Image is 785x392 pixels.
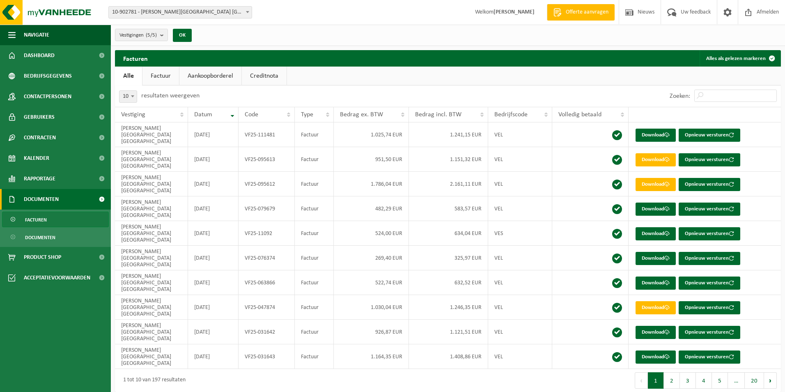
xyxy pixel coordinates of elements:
[188,270,239,295] td: [DATE]
[115,67,142,85] a: Alle
[564,8,611,16] span: Offerte aanvragen
[115,221,188,246] td: [PERSON_NAME][GEOGRAPHIC_DATA] [GEOGRAPHIC_DATA]
[409,295,488,320] td: 1.246,35 EUR
[24,168,55,189] span: Rapportage
[409,320,488,344] td: 1.121,51 EUR
[488,122,552,147] td: VEL
[301,111,313,118] span: Type
[636,326,676,339] a: Download
[334,122,409,147] td: 1.025,74 EUR
[119,90,137,103] span: 10
[24,25,49,45] span: Navigatie
[696,372,712,389] button: 4
[409,172,488,196] td: 2.161,11 EUR
[334,246,409,270] td: 269,40 EUR
[635,372,648,389] button: Previous
[409,147,488,172] td: 1.151,32 EUR
[636,153,676,166] a: Download
[239,221,294,246] td: VF25-11092
[295,147,334,172] td: Factuur
[664,372,680,389] button: 2
[24,45,55,66] span: Dashboard
[488,344,552,369] td: VEL
[188,122,239,147] td: [DATE]
[119,29,157,42] span: Vestigingen
[670,93,690,99] label: Zoeken:
[680,372,696,389] button: 3
[119,91,137,102] span: 10
[188,295,239,320] td: [DATE]
[239,295,294,320] td: VF25-047874
[188,246,239,270] td: [DATE]
[188,147,239,172] td: [DATE]
[334,295,409,320] td: 1.030,04 EUR
[636,350,676,364] a: Download
[24,148,49,168] span: Kalender
[115,320,188,344] td: [PERSON_NAME][GEOGRAPHIC_DATA] [GEOGRAPHIC_DATA]
[2,229,109,245] a: Documenten
[239,246,294,270] td: VF25-076374
[340,111,383,118] span: Bedrag ex. BTW
[679,301,740,314] button: Opnieuw versturen
[409,122,488,147] td: 1.241,15 EUR
[295,221,334,246] td: Factuur
[334,320,409,344] td: 926,87 EUR
[115,246,188,270] td: [PERSON_NAME][GEOGRAPHIC_DATA] [GEOGRAPHIC_DATA]
[488,172,552,196] td: VEL
[295,246,334,270] td: Factuur
[488,320,552,344] td: VEL
[636,178,676,191] a: Download
[334,147,409,172] td: 951,50 EUR
[409,246,488,270] td: 325,97 EUR
[494,111,528,118] span: Bedrijfscode
[25,230,55,245] span: Documenten
[295,172,334,196] td: Factuur
[679,203,740,216] button: Opnieuw versturen
[242,67,287,85] a: Creditnota
[558,111,601,118] span: Volledig betaald
[679,129,740,142] button: Opnieuw versturen
[24,107,55,127] span: Gebruikers
[173,29,192,42] button: OK
[728,372,745,389] span: …
[764,372,777,389] button: Next
[24,247,61,267] span: Product Shop
[24,66,72,86] span: Bedrijfsgegevens
[295,320,334,344] td: Factuur
[488,221,552,246] td: VES
[121,111,145,118] span: Vestiging
[679,153,740,166] button: Opnieuw versturen
[146,32,157,38] count: (5/5)
[488,270,552,295] td: VEL
[115,295,188,320] td: [PERSON_NAME][GEOGRAPHIC_DATA] [GEOGRAPHIC_DATA]
[115,270,188,295] td: [PERSON_NAME][GEOGRAPHIC_DATA] [GEOGRAPHIC_DATA]
[295,344,334,369] td: Factuur
[194,111,212,118] span: Datum
[295,196,334,221] td: Factuur
[334,344,409,369] td: 1.164,35 EUR
[115,344,188,369] td: [PERSON_NAME][GEOGRAPHIC_DATA] [GEOGRAPHIC_DATA]
[119,373,186,388] div: 1 tot 10 van 197 resultaten
[295,295,334,320] td: Factuur
[493,9,535,15] strong: [PERSON_NAME]
[25,212,47,228] span: Facturen
[334,221,409,246] td: 524,00 EUR
[115,196,188,221] td: [PERSON_NAME][GEOGRAPHIC_DATA] [GEOGRAPHIC_DATA]
[334,172,409,196] td: 1.786,04 EUR
[239,122,294,147] td: VF25-111481
[745,372,764,389] button: 20
[636,129,676,142] a: Download
[239,147,294,172] td: VF25-095613
[488,147,552,172] td: VEL
[409,196,488,221] td: 583,57 EUR
[188,172,239,196] td: [DATE]
[141,92,200,99] label: resultaten weergeven
[188,221,239,246] td: [DATE]
[115,50,156,66] h2: Facturen
[679,227,740,240] button: Opnieuw versturen
[415,111,461,118] span: Bedrag incl. BTW
[115,29,168,41] button: Vestigingen(5/5)
[700,50,780,67] button: Alles als gelezen markeren
[334,196,409,221] td: 482,29 EUR
[109,7,252,18] span: 10-902781 - STACI BELGIUM NV - ZOERSEL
